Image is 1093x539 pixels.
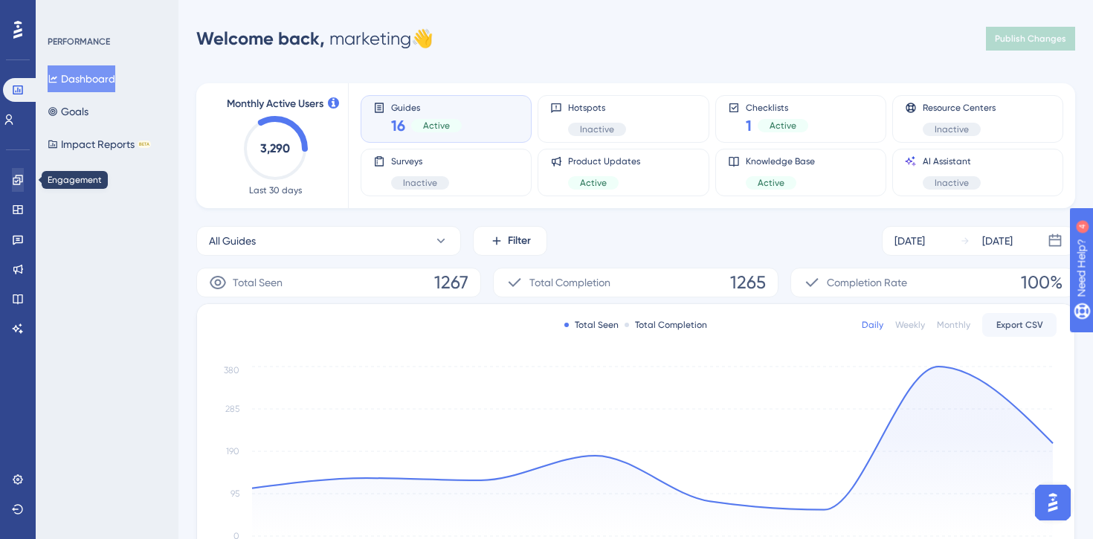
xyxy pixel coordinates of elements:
[746,155,815,167] span: Knowledge Base
[249,184,302,196] span: Last 30 days
[568,155,640,167] span: Product Updates
[224,365,239,375] tspan: 380
[935,177,969,189] span: Inactive
[225,404,239,414] tspan: 285
[230,488,239,499] tspan: 95
[758,177,784,189] span: Active
[1031,480,1075,525] iframe: UserGuiding AI Assistant Launcher
[434,271,468,294] span: 1267
[391,155,449,167] span: Surveys
[564,319,619,331] div: Total Seen
[746,102,808,112] span: Checklists
[996,319,1043,331] span: Export CSV
[391,115,405,136] span: 16
[995,33,1066,45] span: Publish Changes
[209,232,256,250] span: All Guides
[982,232,1013,250] div: [DATE]
[196,28,325,49] span: Welcome back,
[895,319,925,331] div: Weekly
[770,120,796,132] span: Active
[48,131,151,158] button: Impact ReportsBETA
[233,274,283,291] span: Total Seen
[48,65,115,92] button: Dashboard
[103,7,108,19] div: 4
[580,177,607,189] span: Active
[730,271,766,294] span: 1265
[196,27,433,51] div: marketing 👋
[529,274,610,291] span: Total Completion
[986,27,1075,51] button: Publish Changes
[923,102,996,114] span: Resource Centers
[473,226,547,256] button: Filter
[48,36,110,48] div: PERFORMANCE
[935,123,969,135] span: Inactive
[48,98,88,125] button: Goals
[827,274,907,291] span: Completion Rate
[403,177,437,189] span: Inactive
[580,123,614,135] span: Inactive
[625,319,707,331] div: Total Completion
[35,4,93,22] span: Need Help?
[508,232,531,250] span: Filter
[568,102,626,114] span: Hotspots
[894,232,925,250] div: [DATE]
[227,95,323,113] span: Monthly Active Users
[937,319,970,331] div: Monthly
[196,226,461,256] button: All Guides
[746,115,752,136] span: 1
[423,120,450,132] span: Active
[923,155,981,167] span: AI Assistant
[391,102,462,112] span: Guides
[260,141,290,155] text: 3,290
[862,319,883,331] div: Daily
[1021,271,1063,294] span: 100%
[138,141,151,148] div: BETA
[982,313,1057,337] button: Export CSV
[226,446,239,456] tspan: 190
